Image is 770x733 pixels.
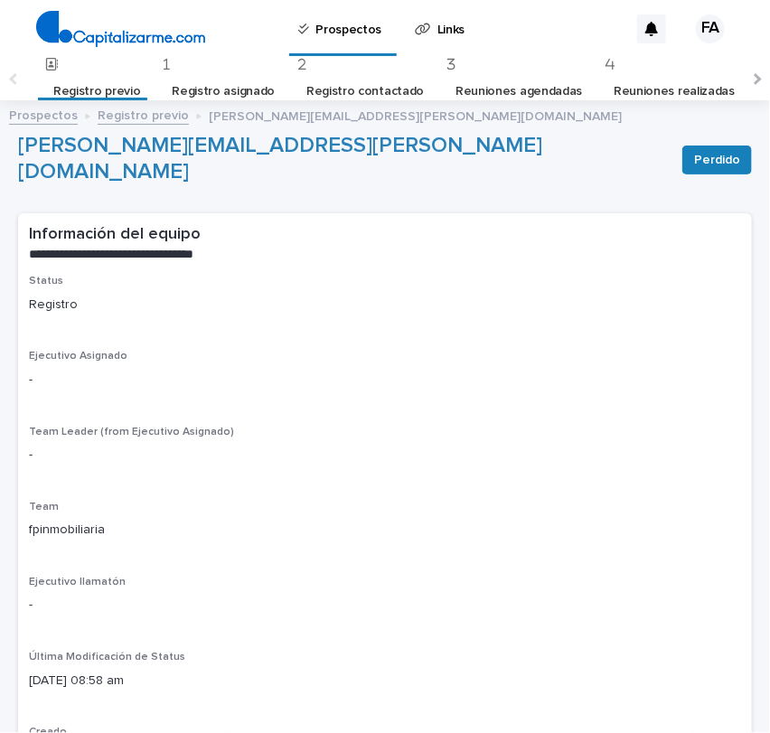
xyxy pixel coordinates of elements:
span: Status [29,276,63,287]
a: Registro previo [53,70,140,113]
a: Reuniones realizadas [614,70,735,113]
span: Team Leader (from Ejecutivo Asignado) [29,427,234,437]
a: Prospectos [9,104,78,125]
a: Registro contactado [306,70,424,113]
a: Registro previo [98,104,189,125]
span: Ejecutivo Asignado [29,351,127,362]
img: 4arMvv9wSvmHTHbXwTim [36,11,205,47]
p: - [29,446,741,465]
a: [PERSON_NAME][EMAIL_ADDRESS][PERSON_NAME][DOMAIN_NAME] [18,135,542,183]
span: Perdido [694,151,740,169]
p: [DATE] 08:58 am [29,672,741,691]
span: Team [29,502,59,512]
a: Registro asignado [172,70,275,113]
p: Registro [29,296,741,315]
div: FA [696,14,725,43]
a: Reuniones agendadas [455,70,582,113]
p: - [29,371,741,390]
span: Ejecutivo llamatón [29,577,126,587]
h2: Información del equipo [29,224,201,246]
p: - [29,596,741,615]
p: [PERSON_NAME][EMAIL_ADDRESS][PERSON_NAME][DOMAIN_NAME] [209,105,622,125]
span: Última Modificación de Status [29,652,185,663]
p: fpinmobiliaria [29,521,741,540]
button: Perdido [682,146,752,174]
